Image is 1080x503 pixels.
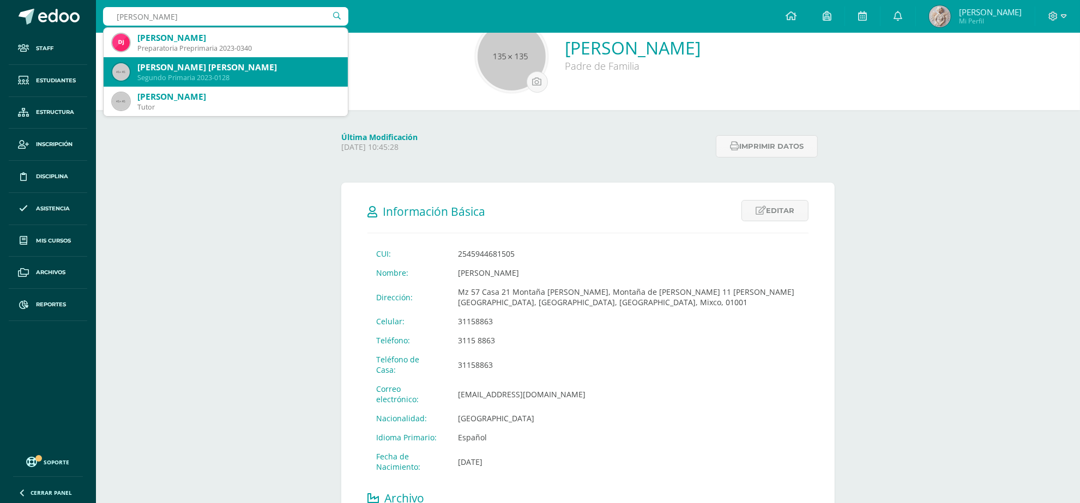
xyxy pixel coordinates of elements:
[137,62,339,73] div: [PERSON_NAME] [PERSON_NAME]
[367,428,449,447] td: Idioma Primario:
[367,350,449,379] td: Teléfono de Casa:
[341,142,709,152] p: [DATE] 10:45:28
[449,379,809,409] td: [EMAIL_ADDRESS][DOMAIN_NAME]
[103,7,348,26] input: Busca un usuario...
[9,161,87,193] a: Disciplina
[565,59,701,72] div: Padre de Familia
[44,458,70,466] span: Soporte
[449,428,809,447] td: Español
[367,331,449,350] td: Teléfono:
[367,447,449,476] td: Fecha de Nacimiento:
[9,257,87,289] a: Archivos
[565,36,701,59] a: [PERSON_NAME]
[449,409,809,428] td: [GEOGRAPHIC_DATA]
[9,289,87,321] a: Reportes
[367,409,449,428] td: Nacionalidad:
[449,244,809,263] td: 2545944681505
[929,5,951,27] img: 0721312b14301b3cebe5de6252ad211a.png
[449,447,809,476] td: [DATE]
[367,282,449,312] td: Dirección:
[36,76,76,85] span: Estudiantes
[367,312,449,331] td: Celular:
[112,93,130,110] img: 45x45
[959,16,1022,26] span: Mi Perfil
[137,44,339,53] div: Preparatoria Preprimaria 2023-0340
[13,454,83,469] a: Soporte
[31,489,72,496] span: Cerrar panel
[449,331,809,350] td: 3115 8863
[383,204,485,219] span: Información Básica
[36,204,70,213] span: Asistencia
[367,379,449,409] td: Correo electrónico:
[36,268,65,277] span: Archivos
[9,129,87,161] a: Inscripción
[112,34,130,51] img: bae07c25937cbfb0985539fec0dc5ef6.png
[367,244,449,263] td: CUI:
[36,108,74,117] span: Estructura
[478,22,546,90] img: 135x135
[716,135,818,157] button: Imprimir datos
[137,102,339,112] div: Tutor
[112,63,130,81] img: 45x45
[9,193,87,225] a: Asistencia
[36,140,73,149] span: Inscripción
[449,312,809,331] td: 31158863
[367,263,449,282] td: Nombre:
[36,172,68,181] span: Disciplina
[36,300,66,309] span: Reportes
[9,33,87,65] a: Staff
[137,32,339,44] div: [PERSON_NAME]
[9,97,87,129] a: Estructura
[449,350,809,379] td: 31158863
[341,132,709,142] h4: Última Modificación
[137,91,339,102] div: [PERSON_NAME]
[9,65,87,97] a: Estudiantes
[741,200,809,221] a: Editar
[36,44,53,53] span: Staff
[36,237,71,245] span: Mis cursos
[959,7,1022,17] span: [PERSON_NAME]
[9,225,87,257] a: Mis cursos
[449,282,809,312] td: Mz 57 Casa 21 Montaña [PERSON_NAME], Montaña de [PERSON_NAME] 11 [PERSON_NAME][GEOGRAPHIC_DATA], ...
[449,263,809,282] td: [PERSON_NAME]
[137,73,339,82] div: Segundo Primaria 2023-0128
